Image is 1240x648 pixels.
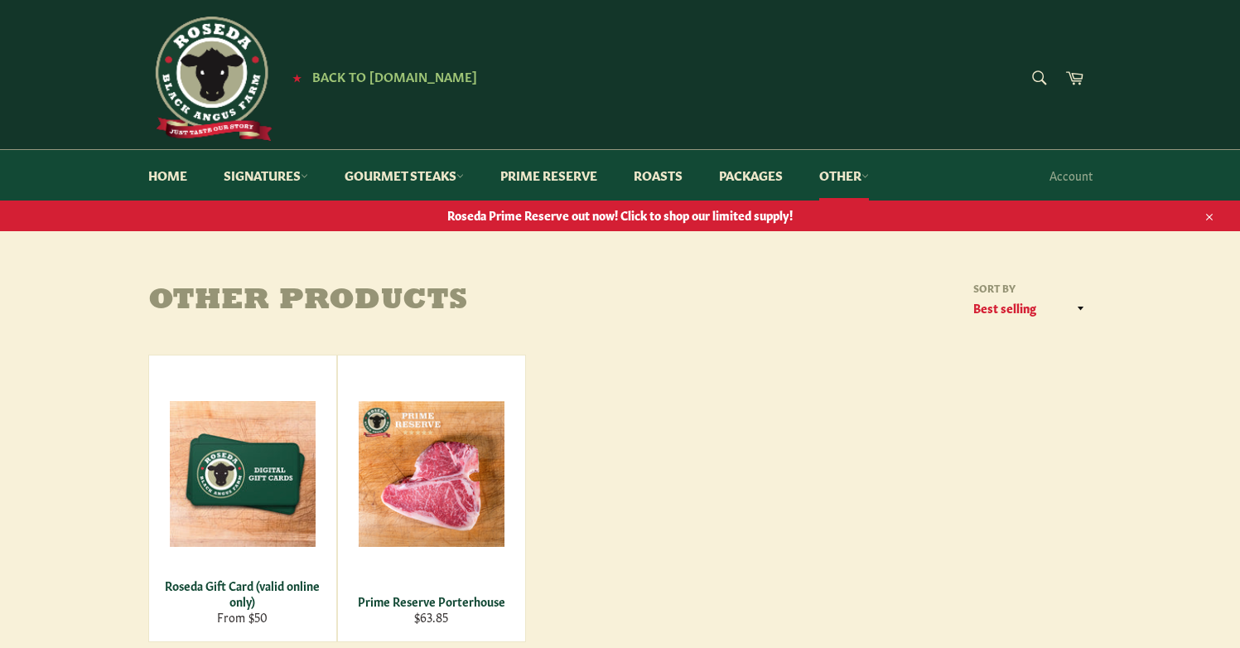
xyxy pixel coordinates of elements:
[617,150,699,201] a: Roasts
[170,401,316,547] img: Roseda Gift Card (valid online only)
[292,70,302,84] span: ★
[803,150,885,201] a: Other
[159,578,326,610] div: Roseda Gift Card (valid online only)
[207,150,325,201] a: Signatures
[968,281,1093,295] label: Sort by
[132,150,204,201] a: Home
[148,17,273,141] img: Roseda Beef
[328,150,480,201] a: Gourmet Steaks
[359,401,504,547] img: Prime Reserve Porterhouse
[337,355,526,642] a: Prime Reserve Porterhouse Prime Reserve Porterhouse $63.85
[284,70,477,84] a: ★ Back to [DOMAIN_NAME]
[159,609,326,625] div: From $50
[148,355,337,642] a: Roseda Gift Card (valid online only) Roseda Gift Card (valid online only) From $50
[348,609,514,625] div: $63.85
[312,67,477,85] span: Back to [DOMAIN_NAME]
[148,285,620,318] h1: Other Products
[484,150,614,201] a: Prime Reserve
[348,593,514,609] div: Prime Reserve Porterhouse
[1041,151,1101,200] a: Account
[702,150,799,201] a: Packages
